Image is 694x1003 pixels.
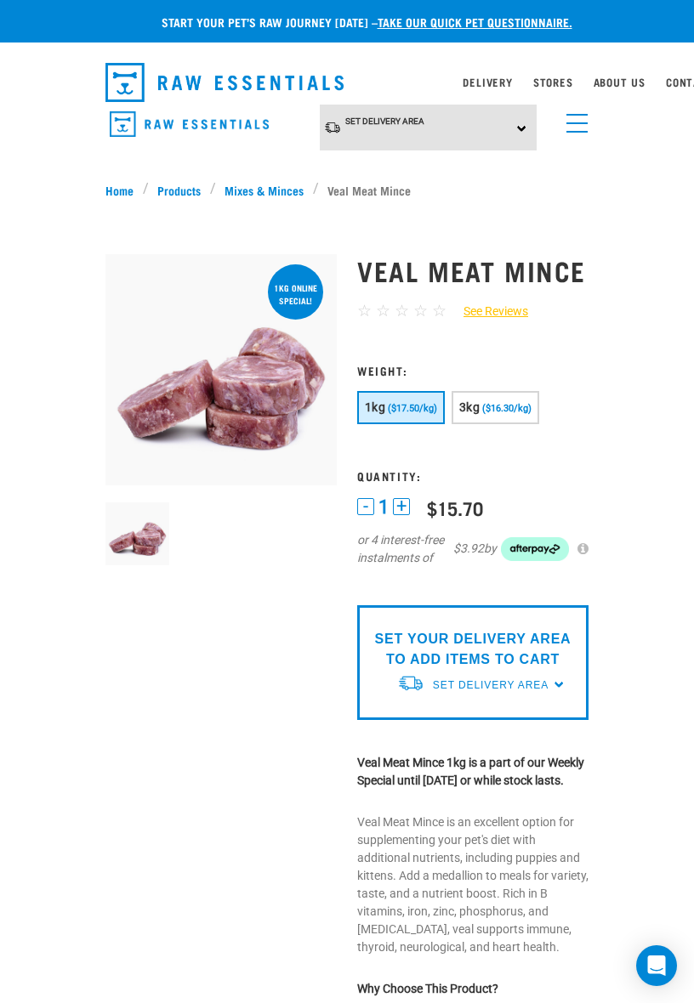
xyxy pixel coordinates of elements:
[357,498,374,515] button: -
[395,301,409,320] span: ☆
[216,181,313,199] a: Mixes & Minces
[463,79,512,85] a: Delivery
[357,364,589,377] h3: Weight:
[370,629,576,670] p: SET YOUR DELIVERY AREA TO ADD ITEMS TO CART
[378,19,572,25] a: take our quick pet questionnaire.
[357,469,589,482] h3: Quantity:
[345,116,424,126] span: Set Delivery Area
[397,674,424,692] img: van-moving.png
[110,111,269,138] img: Raw Essentials Logo
[452,391,539,424] button: 3kg ($16.30/kg)
[432,301,447,320] span: ☆
[433,679,549,691] span: Set Delivery Area
[501,537,569,561] img: Afterpay
[357,813,589,956] p: Veal Meat Mince is an excellent option for supplementing your pet's diet with additional nutrient...
[324,121,341,134] img: van-moving.png
[447,303,528,320] a: See Reviews
[357,531,589,567] div: or 4 interest-free instalments of by
[378,498,389,516] span: 1
[357,391,445,424] button: 1kg ($17.50/kg)
[105,63,344,102] img: Raw Essentials Logo
[459,400,480,414] span: 3kg
[357,255,589,286] h1: Veal Meat Mince
[636,945,677,986] div: Open Intercom Messenger
[388,403,437,414] span: ($17.50/kg)
[149,181,210,199] a: Products
[594,79,646,85] a: About Us
[357,756,584,787] strong: Veal Meat Mince 1kg is a part of our Weekly Special until [DATE] or while stock lasts.
[105,181,589,199] nav: breadcrumbs
[365,400,385,414] span: 1kg
[453,540,484,558] span: $3.92
[357,982,498,995] strong: Why Choose This Product?
[482,403,532,414] span: ($16.30/kg)
[413,301,428,320] span: ☆
[92,56,602,109] nav: dropdown navigation
[376,301,390,320] span: ☆
[105,502,169,566] img: 1160 Veal Meat Mince Medallions 01
[558,104,589,134] a: menu
[427,497,483,518] div: $15.70
[105,254,337,485] img: 1160 Veal Meat Mince Medallions 01
[533,79,573,85] a: Stores
[393,498,410,515] button: +
[105,181,143,199] a: Home
[357,301,372,320] span: ☆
